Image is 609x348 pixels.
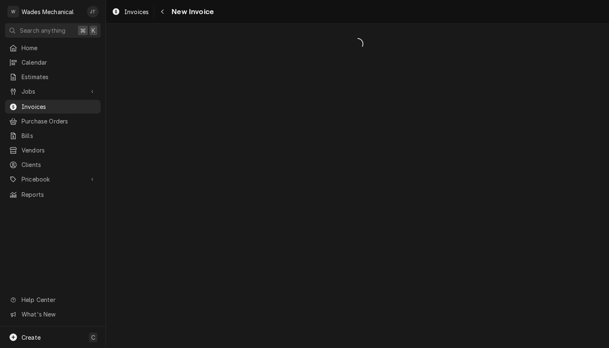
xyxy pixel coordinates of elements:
[22,72,97,81] span: Estimates
[22,190,97,199] span: Reports
[22,7,74,16] div: Wades Mechanical
[22,131,97,140] span: Bills
[22,102,97,111] span: Invoices
[22,146,97,155] span: Vendors
[80,26,86,35] span: ⌘
[5,158,101,172] a: Clients
[87,6,99,17] div: Jesse Turner's Avatar
[22,58,97,67] span: Calendar
[169,6,214,17] span: New Invoice
[7,6,19,17] div: W
[5,143,101,157] a: Vendors
[22,43,97,52] span: Home
[22,117,97,126] span: Purchase Orders
[92,26,95,35] span: K
[22,310,96,319] span: What's New
[22,175,84,184] span: Pricebook
[22,160,97,169] span: Clients
[106,35,609,53] span: Loading...
[5,129,101,143] a: Bills
[5,293,101,307] a: Go to Help Center
[5,172,101,186] a: Go to Pricebook
[5,188,101,201] a: Reports
[22,334,41,341] span: Create
[124,7,149,16] span: Invoices
[109,5,152,19] a: Invoices
[5,23,101,38] button: Search anything⌘K
[87,6,99,17] div: JT
[22,295,96,304] span: Help Center
[156,5,169,18] button: Navigate back
[5,70,101,84] a: Estimates
[5,307,101,321] a: Go to What's New
[20,26,65,35] span: Search anything
[5,41,101,55] a: Home
[5,85,101,98] a: Go to Jobs
[22,87,84,96] span: Jobs
[5,114,101,128] a: Purchase Orders
[91,333,95,342] span: C
[5,100,101,114] a: Invoices
[5,56,101,69] a: Calendar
